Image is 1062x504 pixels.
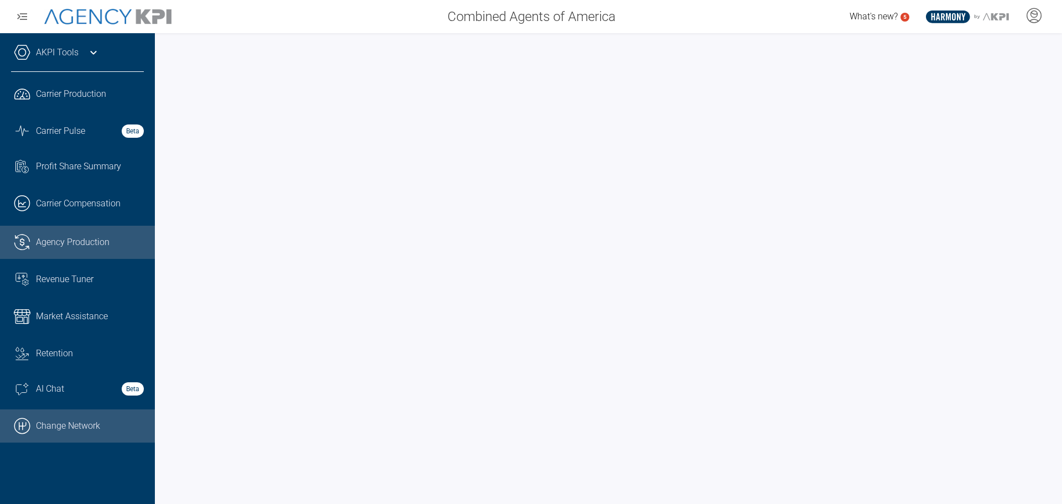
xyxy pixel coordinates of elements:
[850,11,898,22] span: What's new?
[36,160,121,173] span: Profit Share Summary
[36,46,79,59] a: AKPI Tools
[903,14,907,20] text: 5
[44,9,171,25] img: AgencyKPI
[36,87,106,101] span: Carrier Production
[36,273,93,286] span: Revenue Tuner
[447,7,616,27] span: Combined Agents of America
[900,13,909,22] a: 5
[122,382,144,396] strong: Beta
[36,310,108,323] span: Market Assistance
[36,197,121,210] span: Carrier Compensation
[122,124,144,138] strong: Beta
[36,347,144,360] div: Retention
[36,236,110,249] span: Agency Production
[36,382,64,396] span: AI Chat
[36,124,85,138] span: Carrier Pulse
